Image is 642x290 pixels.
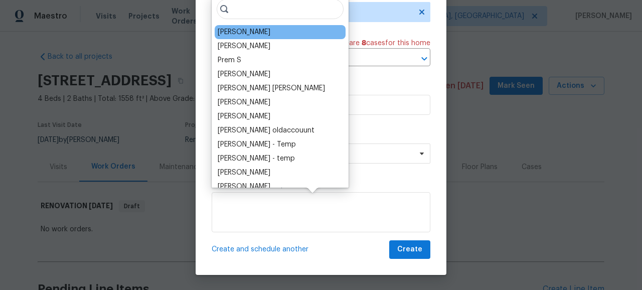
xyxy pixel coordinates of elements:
div: [PERSON_NAME] [218,111,270,121]
div: [PERSON_NAME] [218,168,270,178]
div: [PERSON_NAME] [PERSON_NAME] [218,83,325,93]
div: [PERSON_NAME] [218,182,270,192]
div: [PERSON_NAME] [218,69,270,79]
span: There are case s for this home [330,38,430,48]
div: [PERSON_NAME] - Temp [218,139,296,150]
div: [PERSON_NAME] [218,41,270,51]
span: 8 [362,40,366,47]
div: Prem S [218,55,241,65]
span: Create and schedule another [212,244,308,254]
div: [PERSON_NAME] oldaccouunt [218,125,314,135]
div: [PERSON_NAME] [218,97,270,107]
span: Create [397,243,422,256]
div: [PERSON_NAME] - temp [218,154,295,164]
div: [PERSON_NAME] [218,27,270,37]
button: Open [417,52,431,66]
button: Create [389,240,430,259]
